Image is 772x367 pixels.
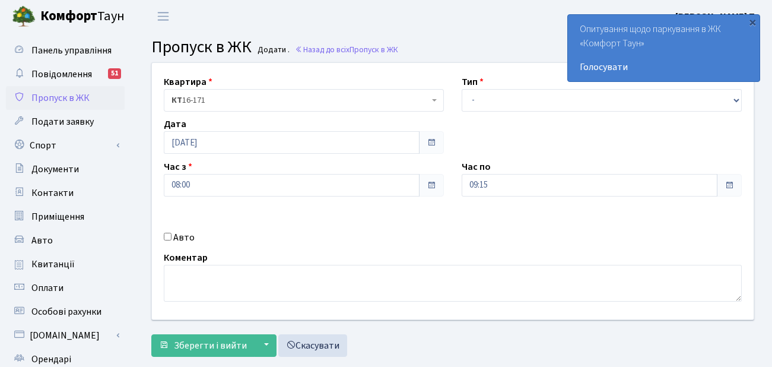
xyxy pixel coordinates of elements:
[148,7,178,26] button: Переключити навігацію
[31,258,75,271] span: Квитанції
[6,157,125,181] a: Документи
[31,281,63,295] span: Оплати
[255,45,290,55] small: Додати .
[40,7,97,26] b: Комфорт
[31,210,84,223] span: Приміщення
[40,7,125,27] span: Таун
[31,353,71,366] span: Орендарі
[580,60,748,74] a: Голосувати
[6,39,125,62] a: Панель управління
[6,110,125,134] a: Подати заявку
[31,115,94,128] span: Подати заявку
[31,68,92,81] span: Повідомлення
[568,15,760,81] div: Опитування щодо паркування в ЖК «Комфорт Таун»
[31,91,90,105] span: Пропуск в ЖК
[6,300,125,324] a: Особові рахунки
[151,35,252,59] span: Пропуск в ЖК
[6,324,125,347] a: [DOMAIN_NAME]
[151,334,255,357] button: Зберегти і вийти
[108,68,121,79] div: 51
[462,160,491,174] label: Час по
[675,10,758,23] b: [PERSON_NAME] П.
[6,252,125,276] a: Квитанції
[164,89,444,112] span: <b>КТ</b>&nbsp;&nbsp;&nbsp;&nbsp;16-171
[6,276,125,300] a: Оплати
[746,16,758,28] div: ×
[675,10,758,24] a: [PERSON_NAME] П.
[171,94,182,106] b: КТ
[295,44,398,55] a: Назад до всіхПропуск в ЖК
[6,62,125,86] a: Повідомлення51
[31,186,74,200] span: Контакти
[31,305,101,318] span: Особові рахунки
[171,94,429,106] span: <b>КТ</b>&nbsp;&nbsp;&nbsp;&nbsp;16-171
[174,339,247,352] span: Зберегти і вийти
[462,75,484,89] label: Тип
[31,163,79,176] span: Документи
[31,44,112,57] span: Панель управління
[31,234,53,247] span: Авто
[173,230,195,245] label: Авто
[164,117,186,131] label: Дата
[278,334,347,357] a: Скасувати
[164,160,192,174] label: Час з
[6,86,125,110] a: Пропуск в ЖК
[6,134,125,157] a: Спорт
[164,251,208,265] label: Коментар
[164,75,212,89] label: Квартира
[6,181,125,205] a: Контакти
[12,5,36,29] img: logo.png
[6,205,125,229] a: Приміщення
[350,44,398,55] span: Пропуск в ЖК
[6,229,125,252] a: Авто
